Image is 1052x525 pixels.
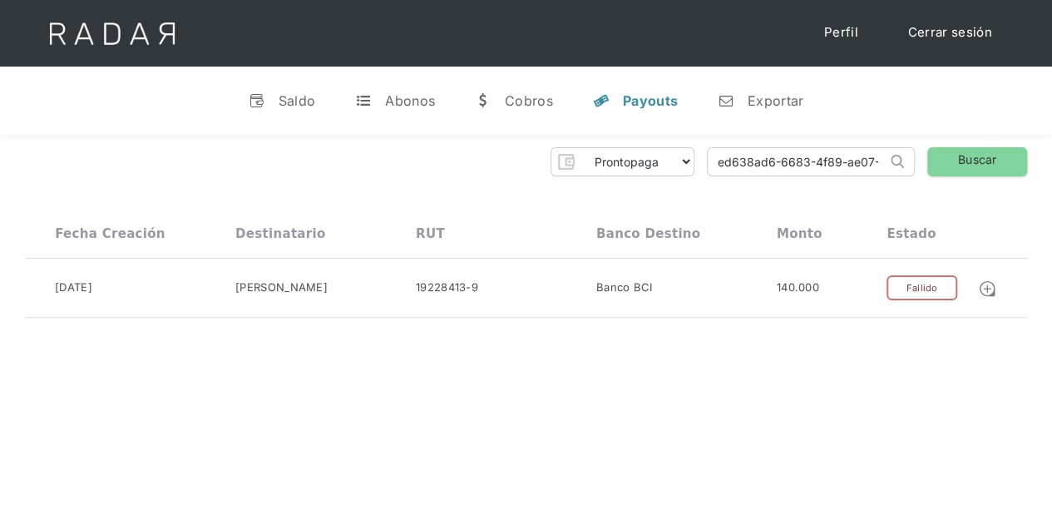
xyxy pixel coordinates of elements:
a: Cerrar sesión [891,17,1009,49]
div: RUT [416,226,445,241]
div: Destinatario [235,226,325,241]
form: Form [551,147,694,176]
div: Fallido [887,275,956,301]
div: [DATE] [55,280,92,296]
div: Banco BCI [596,280,653,296]
div: v [249,92,265,109]
div: y [593,92,610,109]
div: Estado [887,226,936,241]
a: Perfil [808,17,875,49]
div: 140.000 [777,280,819,296]
div: Banco destino [596,226,700,241]
div: n [718,92,734,109]
div: w [475,92,491,109]
div: Cobros [505,92,553,109]
div: 19228413-9 [416,280,478,296]
div: Fecha creación [55,226,165,241]
div: Saldo [279,92,316,109]
div: Abonos [385,92,435,109]
div: [PERSON_NAME] [235,280,328,296]
div: Monto [777,226,822,241]
div: t [355,92,372,109]
a: Buscar [927,147,1027,176]
div: Payouts [623,92,678,109]
img: Detalle [978,280,996,298]
input: Busca por ID [708,148,887,176]
div: Exportar [748,92,803,109]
